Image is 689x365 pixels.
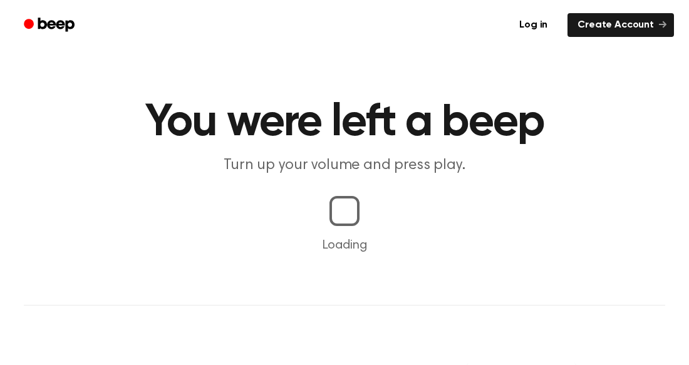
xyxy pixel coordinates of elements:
[24,100,665,145] h1: You were left a beep
[567,13,674,37] a: Create Account
[15,236,674,255] p: Loading
[507,11,560,39] a: Log in
[15,13,86,38] a: Beep
[104,155,585,176] p: Turn up your volume and press play.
